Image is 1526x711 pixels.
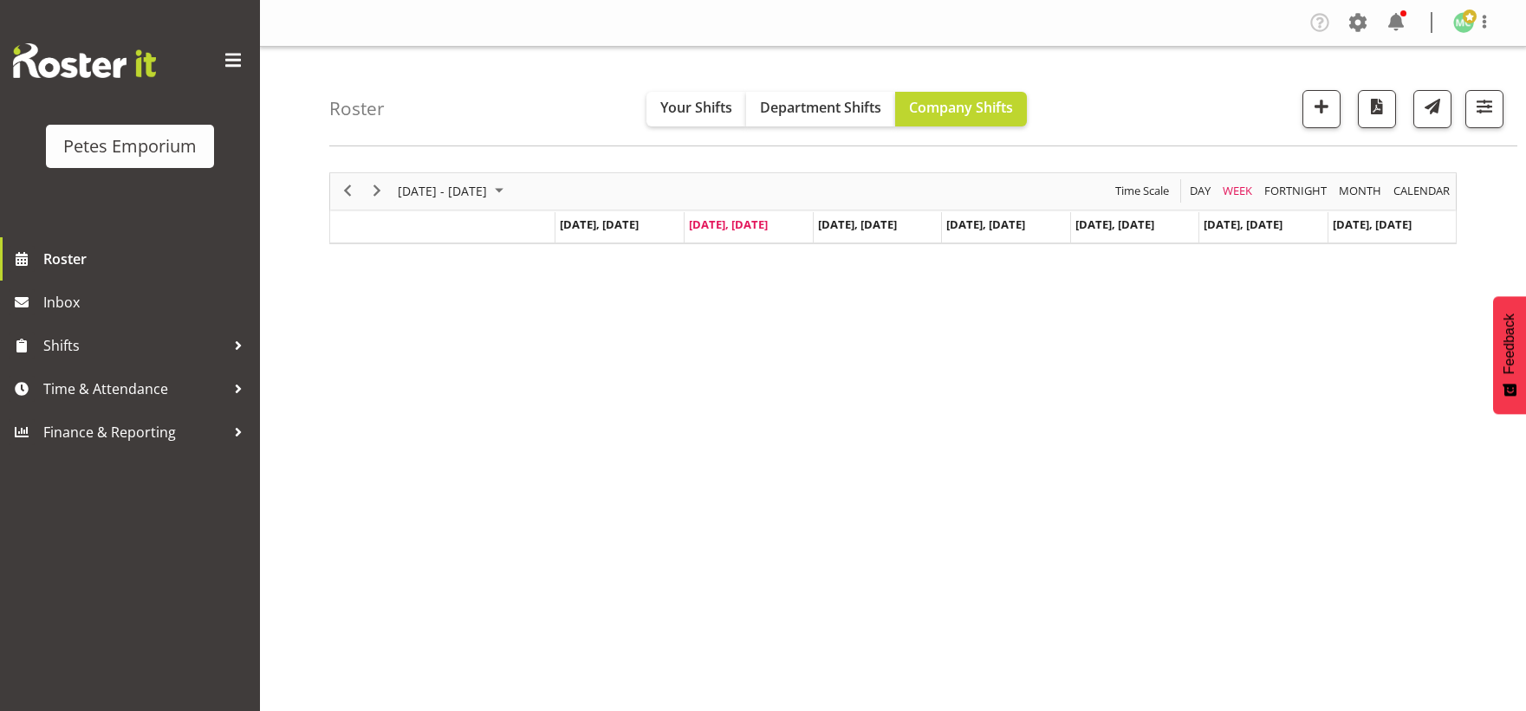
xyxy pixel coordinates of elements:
[1336,180,1385,202] button: Timeline Month
[329,99,385,119] h4: Roster
[909,98,1013,117] span: Company Shifts
[1333,217,1412,232] span: [DATE], [DATE]
[560,217,639,232] span: [DATE], [DATE]
[818,217,897,232] span: [DATE], [DATE]
[396,180,489,202] span: [DATE] - [DATE]
[1204,217,1282,232] span: [DATE], [DATE]
[689,217,768,232] span: [DATE], [DATE]
[336,180,360,202] button: Previous
[362,173,392,210] div: next period
[660,98,732,117] span: Your Shifts
[1413,90,1451,128] button: Send a list of all shifts for the selected filtered period to all rostered employees.
[1502,313,1517,374] span: Feedback
[1337,180,1383,202] span: Month
[1188,180,1212,202] span: Day
[43,246,251,272] span: Roster
[1465,90,1503,128] button: Filter Shifts
[366,180,389,202] button: Next
[1075,217,1154,232] span: [DATE], [DATE]
[1493,296,1526,414] button: Feedback - Show survey
[1263,180,1328,202] span: Fortnight
[63,133,197,159] div: Petes Emporium
[1114,180,1171,202] span: Time Scale
[1453,12,1474,33] img: melissa-cowen2635.jpg
[760,98,881,117] span: Department Shifts
[1391,180,1453,202] button: Month
[946,217,1025,232] span: [DATE], [DATE]
[43,333,225,359] span: Shifts
[329,172,1457,244] div: Timeline Week of August 19, 2025
[1358,90,1396,128] button: Download a PDF of the roster according to the set date range.
[1187,180,1214,202] button: Timeline Day
[333,173,362,210] div: previous period
[1392,180,1451,202] span: calendar
[746,92,895,126] button: Department Shifts
[43,419,225,445] span: Finance & Reporting
[43,376,225,402] span: Time & Attendance
[395,180,511,202] button: August 2025
[392,173,514,210] div: August 18 - 24, 2025
[646,92,746,126] button: Your Shifts
[1221,180,1254,202] span: Week
[43,289,251,315] span: Inbox
[1113,180,1172,202] button: Time Scale
[13,43,156,78] img: Rosterit website logo
[1302,90,1341,128] button: Add a new shift
[1220,180,1256,202] button: Timeline Week
[895,92,1027,126] button: Company Shifts
[1262,180,1330,202] button: Fortnight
